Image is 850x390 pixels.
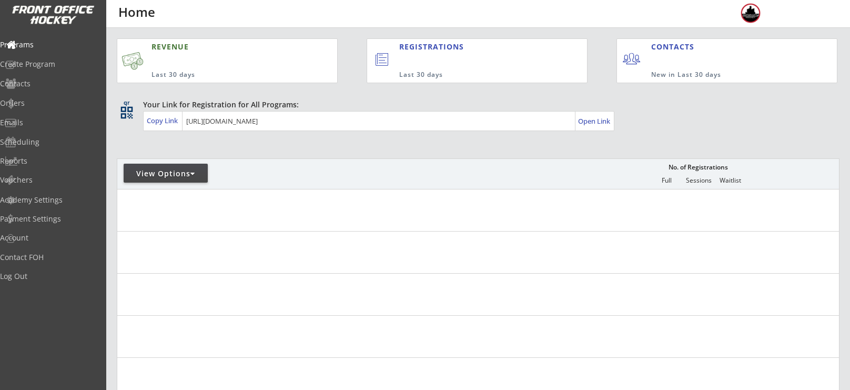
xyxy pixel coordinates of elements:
[651,177,682,184] div: Full
[578,114,611,128] a: Open Link
[120,99,133,106] div: qr
[124,168,208,179] div: View Options
[399,42,539,52] div: REGISTRATIONS
[683,177,714,184] div: Sessions
[147,116,180,125] div: Copy Link
[119,105,135,121] button: qr_code
[651,71,788,79] div: New in Last 30 days
[151,71,286,79] div: Last 30 days
[714,177,746,184] div: Waitlist
[151,42,286,52] div: REVENUE
[143,99,807,110] div: Your Link for Registration for All Programs:
[399,71,544,79] div: Last 30 days
[651,42,699,52] div: CONTACTS
[578,117,611,126] div: Open Link
[665,164,731,171] div: No. of Registrations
